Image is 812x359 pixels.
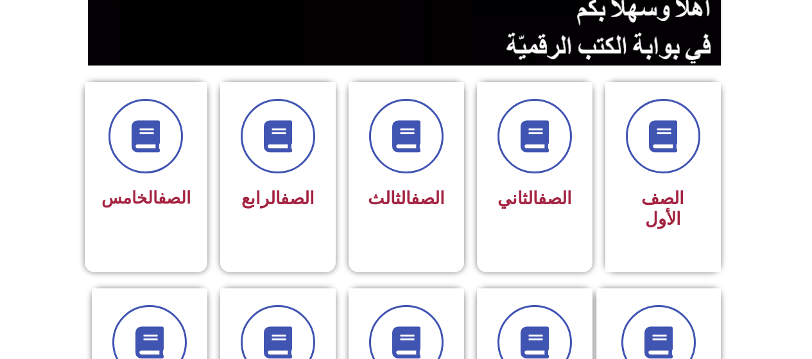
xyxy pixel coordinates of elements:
[497,188,572,209] span: الثاني
[538,188,572,209] a: الصف
[368,188,445,209] span: الثالث
[241,188,315,209] span: الرابع
[158,188,191,207] a: الصف
[281,188,315,209] a: الصف
[641,188,684,229] span: الصف الأول
[411,188,445,209] a: الصف
[101,188,191,207] span: الخامس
